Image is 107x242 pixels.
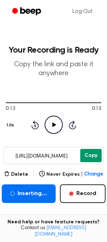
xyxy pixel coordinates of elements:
[92,105,101,113] span: 0:13
[6,60,101,78] p: Copy the link and paste it anywhere
[6,119,17,131] button: 1.0x
[80,149,102,162] button: Copy
[84,171,103,178] span: Change
[65,3,100,20] a: Log Out
[35,226,86,237] a: [EMAIL_ADDRESS][DOMAIN_NAME]
[7,5,47,19] a: Beep
[81,171,83,178] span: |
[4,171,28,178] button: Delete
[60,184,106,203] button: Record
[6,46,101,54] h1: Your Recording is Ready
[4,225,103,238] span: Contact us
[2,184,56,203] button: Inserting...
[32,170,35,179] span: |
[6,105,15,113] span: 0:13
[39,171,103,178] button: Never Expires|Change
